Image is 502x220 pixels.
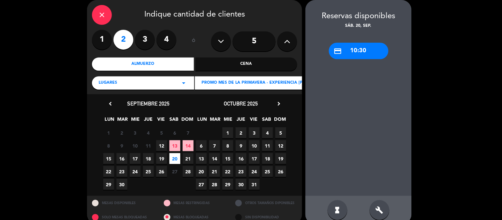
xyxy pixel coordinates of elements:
span: 18 [143,153,154,164]
span: 6 [169,127,180,138]
span: 1 [222,127,233,138]
span: 8 [103,140,114,151]
span: 19 [275,153,286,164]
span: 23 [116,166,127,177]
span: 18 [262,153,273,164]
span: LUGARES [99,80,117,86]
span: 17 [249,153,260,164]
span: octubre 2025 [224,100,258,107]
span: LUN [104,115,115,126]
span: 1 [103,127,114,138]
span: MAR [210,115,221,126]
span: 30 [236,179,247,190]
span: 12 [275,140,286,151]
span: 5 [156,127,167,138]
span: 20 [196,166,207,177]
span: 16 [236,153,247,164]
span: 10 [249,140,260,151]
i: close [98,11,106,19]
span: VIE [249,115,259,126]
span: 7 [209,140,220,151]
span: 19 [156,153,167,164]
span: 4 [143,127,154,138]
span: 26 [156,166,167,177]
span: 20 [169,153,180,164]
span: 23 [236,166,247,177]
span: SAB [169,115,180,126]
span: 2 [116,127,127,138]
span: 29 [222,179,233,190]
div: ó [183,30,205,53]
span: 13 [169,140,180,151]
i: hourglass_full [334,206,342,214]
span: 3 [130,127,141,138]
span: MIE [223,115,234,126]
label: 1 [92,30,112,50]
span: 11 [143,140,154,151]
div: Reservas disponibles [305,10,412,23]
span: 25 [143,166,154,177]
span: 16 [116,153,127,164]
i: chevron_left [107,100,114,107]
span: 15 [103,153,114,164]
span: 15 [222,153,233,164]
span: MIE [130,115,141,126]
span: 22 [222,166,233,177]
span: 27 [169,166,180,177]
span: 9 [236,140,247,151]
label: 3 [135,30,155,50]
span: 22 [103,166,114,177]
span: 6 [196,140,207,151]
span: 7 [183,127,194,138]
span: 29 [103,179,114,190]
span: 9 [116,140,127,151]
div: Almuerzo [92,58,194,71]
div: sáb. 20, sep. [305,23,412,29]
span: 30 [116,179,127,190]
span: 25 [262,166,273,177]
span: VIE [156,115,167,126]
span: 21 [183,153,194,164]
span: 12 [156,140,167,151]
span: 10 [130,140,141,151]
i: arrow_drop_down [180,79,188,87]
span: 11 [262,140,273,151]
span: 31 [249,179,260,190]
span: JUE [236,115,247,126]
span: 17 [130,153,141,164]
label: 2 [114,30,133,50]
span: 4 [262,127,273,138]
span: 28 [183,166,194,177]
span: MAR [117,115,128,126]
span: septiembre 2025 [127,100,169,107]
span: 14 [209,153,220,164]
div: MESAS DISPONIBLES [87,196,159,210]
span: 24 [249,166,260,177]
div: Indique cantidad de clientes [92,5,297,25]
span: PROMO MES DE LA PRIMAVERA - EXPERIENCIA [PERSON_NAME] [202,80,333,86]
span: 13 [196,153,207,164]
i: credit_card [334,47,342,55]
span: 14 [183,140,194,151]
i: build [376,206,384,214]
span: 24 [130,166,141,177]
div: OTROS TAMAÑOS DIPONIBLES [230,196,302,210]
div: 10:30 [329,43,388,59]
span: 28 [209,179,220,190]
span: 3 [249,127,260,138]
span: 26 [275,166,286,177]
span: 8 [222,140,233,151]
span: 2 [236,127,247,138]
span: 27 [196,179,207,190]
span: LUN [197,115,208,126]
label: 4 [157,30,176,50]
i: chevron_right [275,100,282,107]
span: JUE [143,115,154,126]
span: 21 [209,166,220,177]
span: DOM [182,115,193,126]
div: Cena [196,58,297,71]
div: MESAS RESTRINGIDAS [159,196,231,210]
span: DOM [274,115,285,126]
span: SAB [261,115,272,126]
span: 5 [275,127,286,138]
